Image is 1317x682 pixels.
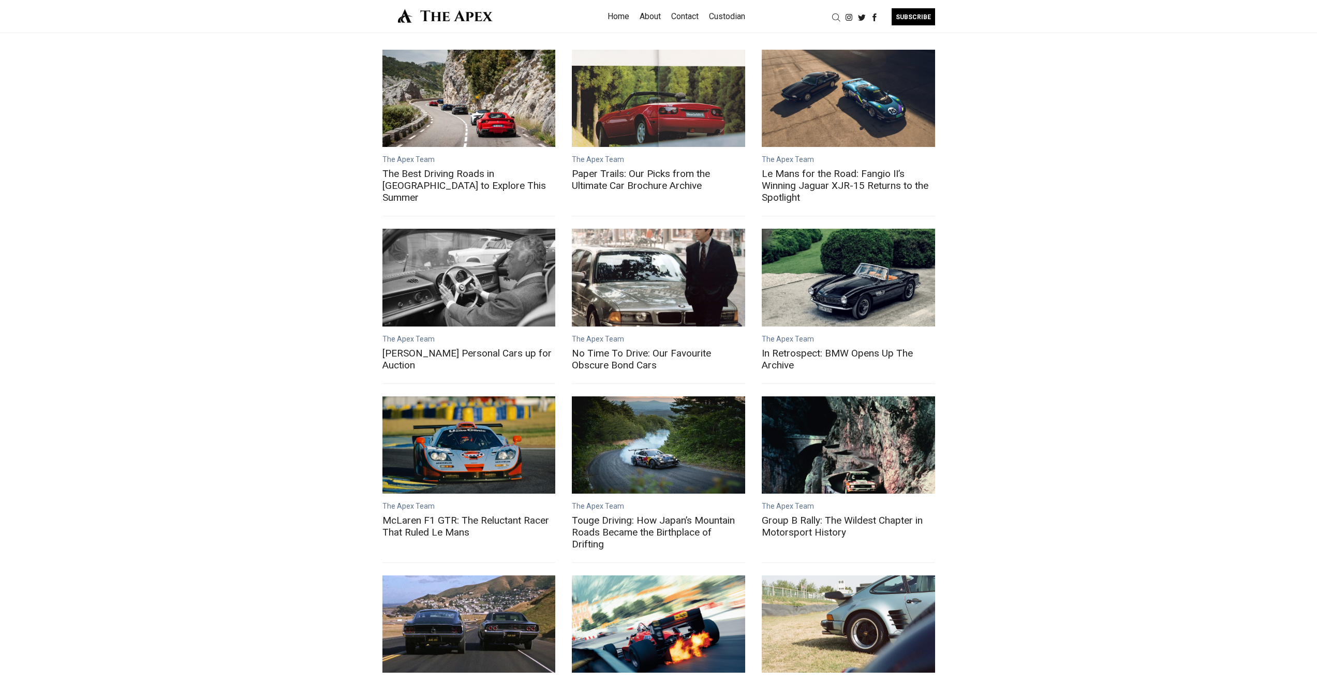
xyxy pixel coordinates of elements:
[762,347,935,371] a: In Retrospect: BMW Opens Up The Archive
[382,8,508,23] img: The Apex by Custodian
[762,155,814,164] a: The Apex Team
[640,8,661,25] a: About
[762,335,814,343] a: The Apex Team
[572,514,745,550] a: Touge Driving: How Japan’s Mountain Roads Became the Birthplace of Drifting
[572,396,745,494] a: Touge Driving: How Japan’s Mountain Roads Became the Birthplace of Drifting
[762,168,935,203] a: Le Mans for the Road: Fangio II’s Winning Jaguar XJR-15 Returns to the Spotlight
[855,12,868,22] a: Twitter
[830,12,842,22] a: Search
[572,155,624,164] a: The Apex Team
[608,8,629,25] a: Home
[762,50,935,147] a: Le Mans for the Road: Fangio II’s Winning Jaguar XJR-15 Returns to the Spotlight
[572,347,745,371] a: No Time To Drive: Our Favourite Obscure Bond Cars
[881,8,935,25] a: SUBSCRIBE
[842,12,855,22] a: Instagram
[572,335,624,343] a: The Apex Team
[382,229,556,326] a: Gianni Agnelli's Personal Cars up for Auction
[762,514,935,538] a: Group B Rally: The Wildest Chapter in Motorsport History
[382,155,435,164] a: The Apex Team
[762,575,935,673] a: The Apex 2025: Automotive Events Calendar
[572,502,624,510] a: The Apex Team
[709,8,745,25] a: Custodian
[572,575,745,673] a: 2025 Automotive Anniversaries: Celebrating F1, Audi, VW Polo, and More
[382,347,556,371] a: [PERSON_NAME] Personal Cars up for Auction
[382,502,435,510] a: The Apex Team
[868,12,881,22] a: Facebook
[382,514,556,538] a: McLaren F1 GTR: The Reluctant Racer That Ruled Le Mans
[572,229,745,326] a: No Time To Drive: Our Favourite Obscure Bond Cars
[382,50,556,147] a: The Best Driving Roads in Europe to Explore This Summer
[382,335,435,343] a: The Apex Team
[382,396,556,494] a: McLaren F1 GTR: The Reluctant Racer That Ruled Le Mans
[382,168,556,203] a: The Best Driving Roads in [GEOGRAPHIC_DATA] to Explore This Summer
[572,168,745,191] a: Paper Trails: Our Picks from the Ultimate Car Brochure Archive
[762,502,814,510] a: The Apex Team
[382,575,556,673] a: Muscle Cars: America’s Loudest, Fastest Renaissance
[762,229,935,326] a: In Retrospect: BMW Opens Up The Archive
[572,50,745,147] a: Paper Trails: Our Picks from the Ultimate Car Brochure Archive
[671,8,699,25] a: Contact
[892,8,935,25] div: SUBSCRIBE
[762,396,935,494] a: Group B Rally: The Wildest Chapter in Motorsport History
